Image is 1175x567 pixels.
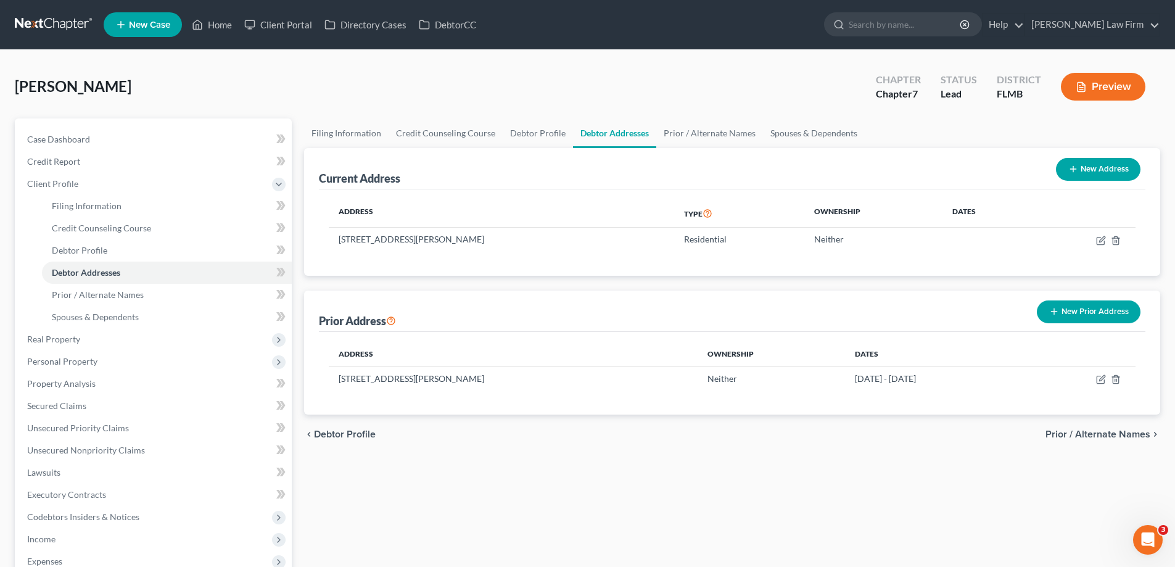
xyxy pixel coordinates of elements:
[27,511,139,522] span: Codebtors Insiders & Notices
[27,356,97,366] span: Personal Property
[876,73,921,87] div: Chapter
[42,239,292,262] a: Debtor Profile
[329,366,698,390] td: [STREET_ADDRESS][PERSON_NAME]
[318,14,413,36] a: Directory Cases
[1025,14,1160,36] a: [PERSON_NAME] Law Firm
[413,14,482,36] a: DebtorCC
[52,201,122,211] span: Filing Information
[17,484,292,506] a: Executory Contracts
[238,14,318,36] a: Client Portal
[329,228,674,251] td: [STREET_ADDRESS][PERSON_NAME]
[27,156,80,167] span: Credit Report
[1037,300,1140,323] button: New Prior Address
[27,178,78,189] span: Client Profile
[804,228,942,251] td: Neither
[17,128,292,151] a: Case Dashboard
[186,14,238,36] a: Home
[304,118,389,148] a: Filing Information
[42,306,292,328] a: Spouses & Dependents
[1158,525,1168,535] span: 3
[42,195,292,217] a: Filing Information
[573,118,656,148] a: Debtor Addresses
[319,313,396,328] div: Prior Address
[849,13,962,36] input: Search by name...
[27,489,106,500] span: Executory Contracts
[17,151,292,173] a: Credit Report
[304,429,314,439] i: chevron_left
[27,378,96,389] span: Property Analysis
[997,87,1041,101] div: FLMB
[845,342,1025,366] th: Dates
[52,223,151,233] span: Credit Counseling Course
[52,289,144,300] span: Prior / Alternate Names
[1045,429,1150,439] span: Prior / Alternate Names
[129,20,170,30] span: New Case
[27,423,129,433] span: Unsecured Priority Claims
[389,118,503,148] a: Credit Counseling Course
[698,342,845,366] th: Ownership
[912,88,918,99] span: 7
[763,118,865,148] a: Spouses & Dependents
[656,118,763,148] a: Prior / Alternate Names
[845,366,1025,390] td: [DATE] - [DATE]
[941,73,977,87] div: Status
[42,262,292,284] a: Debtor Addresses
[1133,525,1163,555] iframe: Intercom live chat
[27,556,62,566] span: Expenses
[17,439,292,461] a: Unsecured Nonpriority Claims
[15,77,131,95] span: [PERSON_NAME]
[674,199,804,228] th: Type
[983,14,1024,36] a: Help
[27,400,86,411] span: Secured Claims
[1056,158,1140,181] button: New Address
[876,87,921,101] div: Chapter
[674,228,804,251] td: Residential
[329,342,698,366] th: Address
[1061,73,1145,101] button: Preview
[1150,429,1160,439] i: chevron_right
[27,534,56,544] span: Income
[941,87,977,101] div: Lead
[698,366,845,390] td: Neither
[52,245,107,255] span: Debtor Profile
[52,267,120,278] span: Debtor Addresses
[17,373,292,395] a: Property Analysis
[42,284,292,306] a: Prior / Alternate Names
[997,73,1041,87] div: District
[503,118,573,148] a: Debtor Profile
[804,199,942,228] th: Ownership
[942,199,1033,228] th: Dates
[1045,429,1160,439] button: Prior / Alternate Names chevron_right
[17,417,292,439] a: Unsecured Priority Claims
[17,395,292,417] a: Secured Claims
[27,445,145,455] span: Unsecured Nonpriority Claims
[52,312,139,322] span: Spouses & Dependents
[27,467,60,478] span: Lawsuits
[319,171,400,186] div: Current Address
[27,134,90,144] span: Case Dashboard
[329,199,674,228] th: Address
[17,461,292,484] a: Lawsuits
[42,217,292,239] a: Credit Counseling Course
[27,334,80,344] span: Real Property
[314,429,376,439] span: Debtor Profile
[304,429,376,439] button: chevron_left Debtor Profile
